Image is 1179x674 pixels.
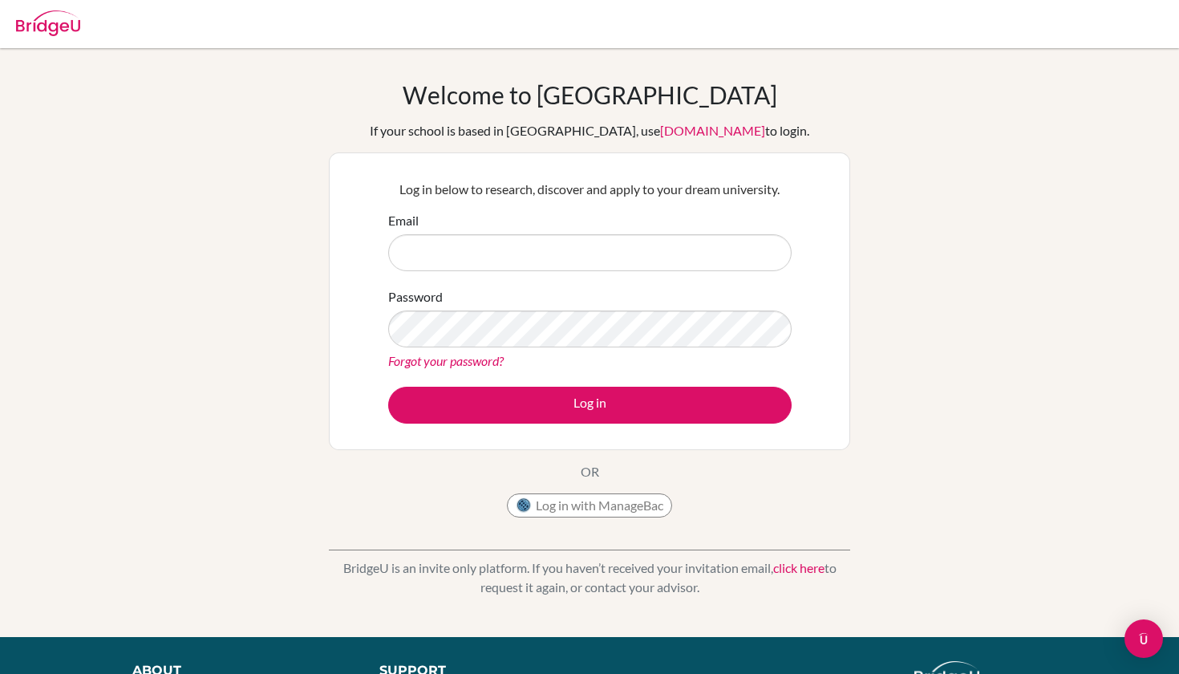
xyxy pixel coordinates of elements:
[388,287,443,307] label: Password
[403,80,777,109] h1: Welcome to [GEOGRAPHIC_DATA]
[16,10,80,36] img: Bridge-U
[329,558,850,597] p: BridgeU is an invite only platform. If you haven’t received your invitation email, to request it ...
[581,462,599,481] p: OR
[388,353,504,368] a: Forgot your password?
[388,387,792,424] button: Log in
[660,123,765,138] a: [DOMAIN_NAME]
[370,121,809,140] div: If your school is based in [GEOGRAPHIC_DATA], use to login.
[507,493,672,518] button: Log in with ManageBac
[388,211,419,230] label: Email
[773,560,824,575] a: click here
[388,180,792,199] p: Log in below to research, discover and apply to your dream university.
[1124,619,1163,658] div: Open Intercom Messenger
